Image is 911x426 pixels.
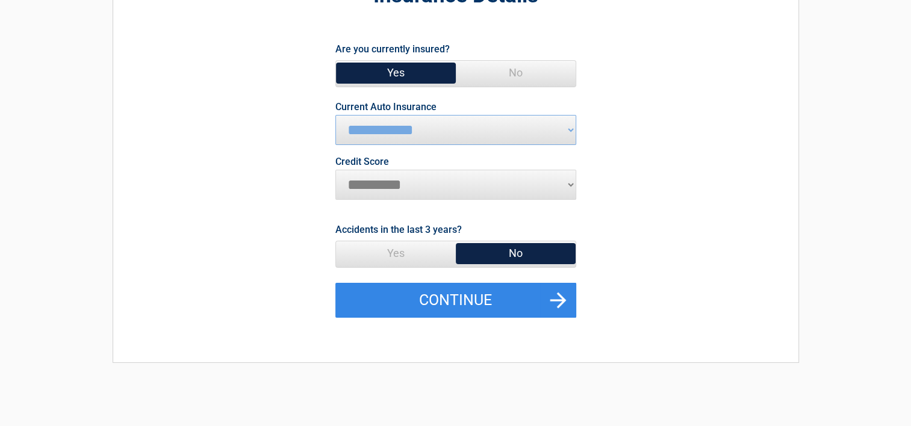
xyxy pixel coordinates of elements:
[335,41,450,57] label: Are you currently insured?
[335,157,389,167] label: Credit Score
[456,61,576,85] span: No
[335,221,462,238] label: Accidents in the last 3 years?
[336,241,456,265] span: Yes
[335,283,576,318] button: Continue
[456,241,576,265] span: No
[336,61,456,85] span: Yes
[335,102,437,112] label: Current Auto Insurance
